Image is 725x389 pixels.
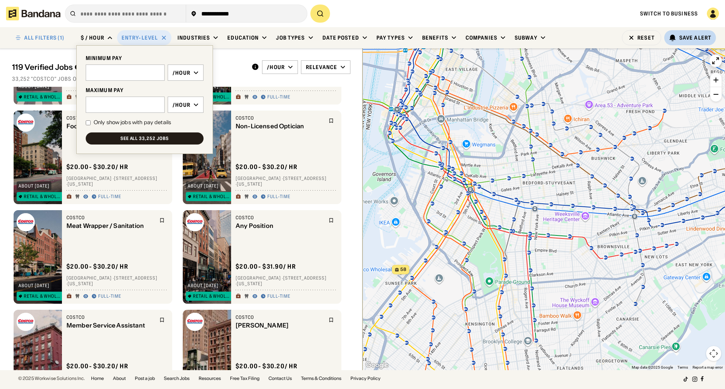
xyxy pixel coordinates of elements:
div: [GEOGRAPHIC_DATA] · [STREET_ADDRESS] · [US_STATE] [236,275,337,287]
div: 119 Verified Jobs [12,63,245,72]
div: Companies [466,34,497,41]
div: Benefits [422,34,448,41]
div: about [DATE] [19,184,49,188]
img: Bandana logotype [6,7,60,20]
span: 58 [400,266,406,273]
a: Search Jobs [164,376,190,381]
a: Post a job [135,376,155,381]
div: © 2025 Workwise Solutions Inc. [18,376,85,381]
a: Open this area in Google Maps (opens a new window) [364,360,389,370]
div: Costco [66,115,155,121]
div: Costco [66,314,155,320]
div: $ 20.00 - $30.20 / hr [236,163,298,171]
a: Terms & Conditions [301,376,341,381]
div: /hour [173,69,190,76]
div: Any Position [236,222,324,229]
div: Education [227,34,259,41]
div: $ 20.00 - $30.20 / hr [66,362,128,370]
img: Costco logo [17,114,35,132]
div: Full-time [98,194,121,200]
button: Map camera controls [706,346,721,361]
a: Switch to Business [640,10,698,17]
div: Pay Types [376,34,405,41]
div: [GEOGRAPHIC_DATA] · [STREET_ADDRESS] · [US_STATE] [236,175,337,187]
div: See all 33,252 jobs [120,136,169,141]
a: Resources [199,376,221,381]
div: $ 20.00 - $30.20 / hr [236,362,298,370]
div: Retail & Wholesale [24,194,62,199]
div: Costco [236,115,324,121]
div: about [DATE] [19,283,49,288]
div: [GEOGRAPHIC_DATA] · [STREET_ADDRESS] · [US_STATE] [66,175,168,187]
div: ALL FILTERS (1) [24,35,64,40]
span: Map data ©2025 Google [632,365,673,369]
div: Costco [66,215,155,221]
div: /hour [173,101,190,108]
div: Date Posted [322,34,359,41]
div: Relevance [306,64,337,71]
div: [PERSON_NAME] [236,322,324,329]
div: Full-time [267,194,290,200]
a: Free Tax Filing [230,376,259,381]
div: about [DATE] [19,84,49,89]
div: Subway [515,34,537,41]
div: $ / hour [81,34,104,41]
img: Costco logo [186,213,204,231]
div: 33,252 "costco" jobs on [DOMAIN_NAME] [12,75,350,82]
a: Report a map error [693,365,723,369]
div: /hour [267,64,285,71]
div: about [DATE] [188,283,219,288]
div: Full-time [98,294,121,300]
a: Contact Us [268,376,292,381]
div: Food Service Assistant [66,123,155,130]
div: Costco [236,314,324,320]
div: MAXIMUM PAY [86,87,204,94]
div: Meat Wrapper / Sanitation [66,222,155,229]
div: about [DATE] [188,184,219,188]
div: MINIMUM PAY [86,55,204,62]
div: $ 20.00 - $30.20 / hr [66,263,128,271]
div: Entry-Level [122,34,158,41]
div: Job Types [276,34,305,41]
img: Google [364,360,389,370]
input: Only show jobs with pay details [86,120,91,125]
div: Full-time [267,294,290,300]
div: Non-Licensed Optician [236,123,324,130]
div: $ 20.00 - $31.90 / hr [236,263,296,271]
div: Costco [236,215,324,221]
div: Reset [637,35,655,40]
div: Only show jobs with pay details [94,119,171,126]
div: Save Alert [679,34,711,41]
div: Full-time [267,94,290,100]
img: Costco logo [17,313,35,331]
div: Retail & Wholesale [24,95,62,99]
div: Member Service Assistant [66,322,155,329]
div: Retail & Wholesale [24,294,62,298]
div: $ 20.00 - $30.20 / hr [66,163,128,171]
div: grid [12,87,350,370]
a: About [113,376,126,381]
div: Retail & Wholesale [193,294,231,298]
img: Costco logo [186,313,204,331]
div: [GEOGRAPHIC_DATA] · [STREET_ADDRESS] · [US_STATE] [66,275,168,287]
div: Industries [177,34,210,41]
a: Privacy Policy [350,376,381,381]
a: Home [91,376,104,381]
img: Costco logo [17,213,35,231]
a: Terms (opens in new tab) [677,365,688,369]
div: Retail & Wholesale [193,194,231,199]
